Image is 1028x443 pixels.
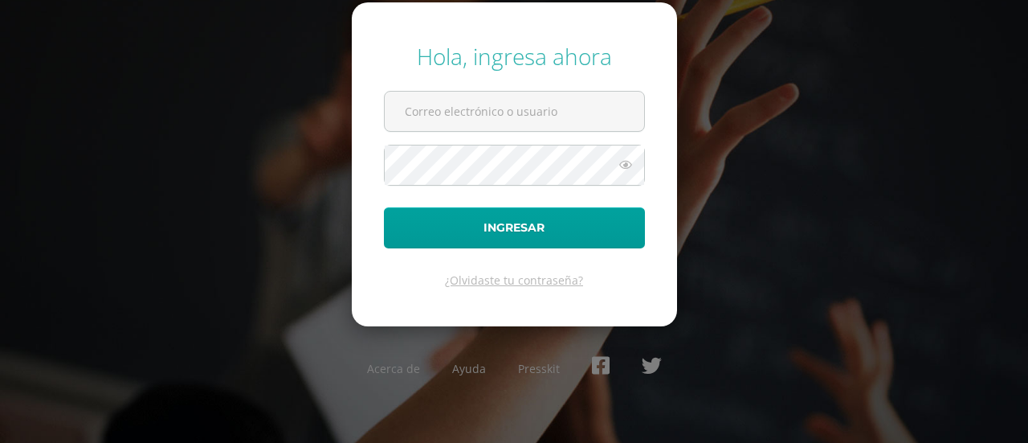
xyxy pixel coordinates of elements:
div: Hola, ingresa ahora [384,41,645,72]
a: ¿Olvidaste tu contraseña? [445,273,583,288]
button: Ingresar [384,207,645,248]
a: Acerca de [367,361,420,376]
input: Correo electrónico o usuario [385,92,644,131]
a: Presskit [518,361,560,376]
a: Ayuda [452,361,486,376]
